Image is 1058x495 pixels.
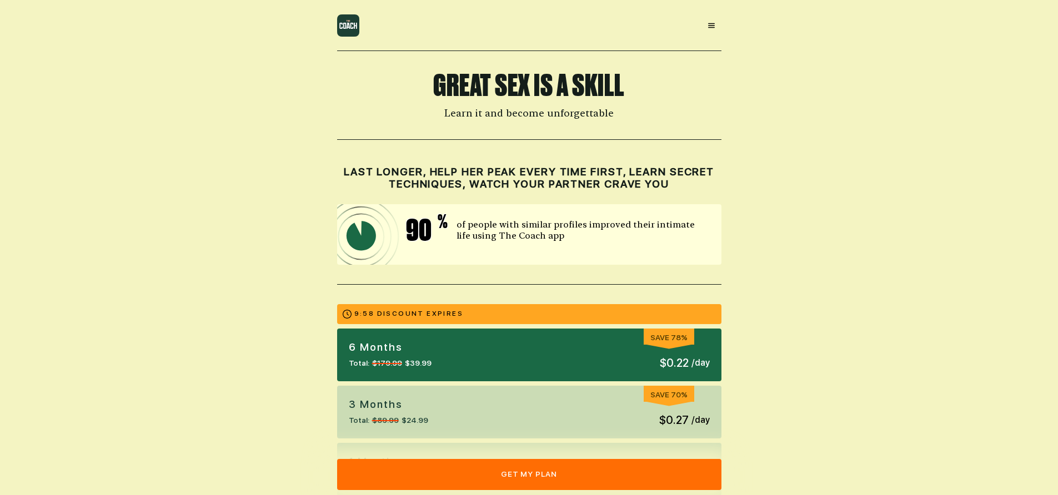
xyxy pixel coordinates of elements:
[337,14,359,37] img: logo
[337,107,721,120] h2: Learn it and become unforgettable
[405,357,432,369] span: $39.99
[691,356,710,370] span: / day
[354,310,463,319] p: 9:58 DISCOUNT EXPIRES
[337,204,488,265] img: icon
[337,459,721,490] button: get my plan
[406,215,442,245] span: 90
[691,413,710,427] span: / day
[650,333,688,342] span: Save 78%
[660,355,689,371] span: $0.22
[372,415,399,426] span: $89.99
[438,213,448,245] span: %
[659,412,689,428] span: $0.27
[349,454,423,469] p: 1 Month
[349,357,369,369] span: Total:
[349,397,428,412] p: 3 Months
[402,415,428,426] span: $24.99
[349,340,432,355] p: 6 months
[457,219,710,241] p: of people with similar profiles improved their intimate life using The Coach app
[349,415,369,426] span: Total:
[650,390,688,399] span: Save 70%
[372,357,402,369] span: $179.99
[337,166,721,191] h2: Last longer, help her peak every time first, learn secret techniques, watch your partner crave you
[337,70,721,100] h1: Great Sex is a Skill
